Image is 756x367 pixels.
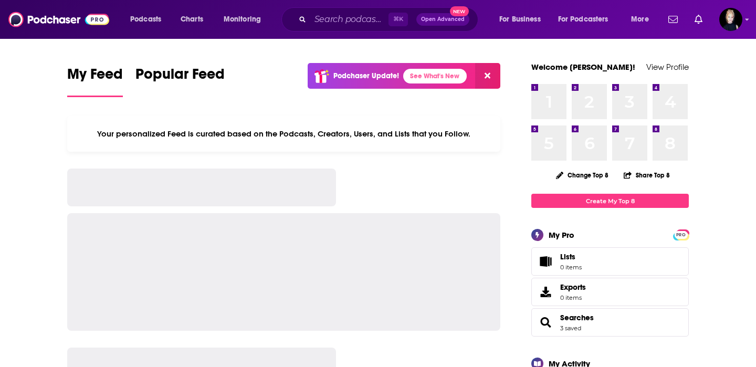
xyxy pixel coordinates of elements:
[531,62,635,72] a: Welcome [PERSON_NAME]!
[535,285,556,299] span: Exports
[67,65,123,89] span: My Feed
[631,12,649,27] span: More
[675,230,687,238] a: PRO
[690,11,707,28] a: Show notifications dropdown
[624,11,662,28] button: open menu
[216,11,275,28] button: open menu
[531,194,689,208] a: Create My Top 8
[560,313,594,322] a: Searches
[492,11,554,28] button: open menu
[310,11,388,28] input: Search podcasts, credits, & more...
[719,8,742,31] span: Logged in as Passell
[535,254,556,269] span: Lists
[333,71,399,80] p: Podchaser Update!
[403,69,467,83] a: See What's New
[499,12,541,27] span: For Business
[719,8,742,31] img: User Profile
[174,11,209,28] a: Charts
[551,11,624,28] button: open menu
[181,12,203,27] span: Charts
[531,308,689,337] span: Searches
[531,247,689,276] a: Lists
[560,282,586,292] span: Exports
[388,13,408,26] span: ⌘ K
[623,165,670,185] button: Share Top 8
[719,8,742,31] button: Show profile menu
[67,65,123,97] a: My Feed
[646,62,689,72] a: View Profile
[291,7,488,32] div: Search podcasts, credits, & more...
[8,9,109,29] img: Podchaser - Follow, Share and Rate Podcasts
[224,12,261,27] span: Monitoring
[67,116,500,152] div: Your personalized Feed is curated based on the Podcasts, Creators, Users, and Lists that you Follow.
[558,12,608,27] span: For Podcasters
[560,294,586,301] span: 0 items
[135,65,225,89] span: Popular Feed
[450,6,469,16] span: New
[421,17,465,22] span: Open Advanced
[123,11,175,28] button: open menu
[664,11,682,28] a: Show notifications dropdown
[560,324,581,332] a: 3 saved
[531,278,689,306] a: Exports
[535,315,556,330] a: Searches
[675,231,687,239] span: PRO
[560,252,575,261] span: Lists
[416,13,469,26] button: Open AdvancedNew
[560,264,582,271] span: 0 items
[560,252,582,261] span: Lists
[549,230,574,240] div: My Pro
[135,65,225,97] a: Popular Feed
[130,12,161,27] span: Podcasts
[550,169,615,182] button: Change Top 8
